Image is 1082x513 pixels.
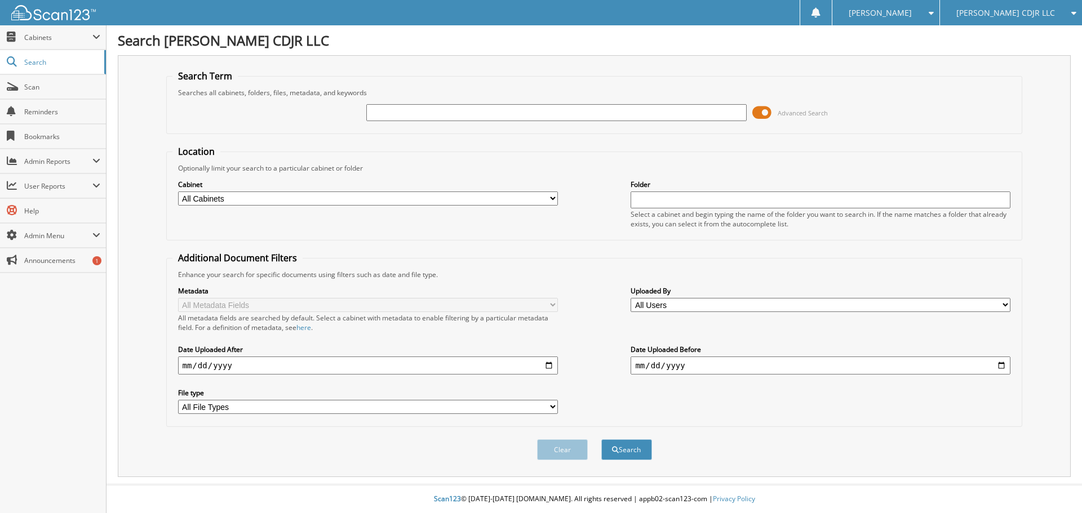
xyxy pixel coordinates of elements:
[24,33,92,42] span: Cabinets
[24,206,100,216] span: Help
[24,181,92,191] span: User Reports
[631,345,1010,354] label: Date Uploaded Before
[172,163,1017,173] div: Optionally limit your search to a particular cabinet or folder
[24,157,92,166] span: Admin Reports
[849,10,912,16] span: [PERSON_NAME]
[24,132,100,141] span: Bookmarks
[631,286,1010,296] label: Uploaded By
[24,256,100,265] span: Announcements
[178,286,558,296] label: Metadata
[92,256,101,265] div: 1
[631,180,1010,189] label: Folder
[713,494,755,503] a: Privacy Policy
[178,180,558,189] label: Cabinet
[172,145,220,158] legend: Location
[631,209,1010,229] div: Select a cabinet and begin typing the name of the folder you want to search in. If the name match...
[24,107,100,117] span: Reminders
[178,388,558,398] label: File type
[631,356,1010,374] input: end
[172,252,303,264] legend: Additional Document Filters
[956,10,1055,16] span: [PERSON_NAME] CDJR LLC
[24,231,92,240] span: Admin Menu
[118,31,1071,50] h1: Search [PERSON_NAME] CDJR LLC
[296,323,311,332] a: here
[172,88,1017,97] div: Searches all cabinets, folders, files, metadata, and keywords
[178,313,558,332] div: All metadata fields are searched by default. Select a cabinet with metadata to enable filtering b...
[172,270,1017,279] div: Enhance your search for specific documents using filters such as date and file type.
[601,439,652,460] button: Search
[434,494,461,503] span: Scan123
[24,57,99,67] span: Search
[537,439,588,460] button: Clear
[172,70,238,82] legend: Search Term
[107,485,1082,513] div: © [DATE]-[DATE] [DOMAIN_NAME]. All rights reserved | appb02-scan123-com |
[24,82,100,92] span: Scan
[178,345,558,354] label: Date Uploaded After
[178,356,558,374] input: start
[11,5,96,20] img: scan123-logo-white.svg
[778,109,828,117] span: Advanced Search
